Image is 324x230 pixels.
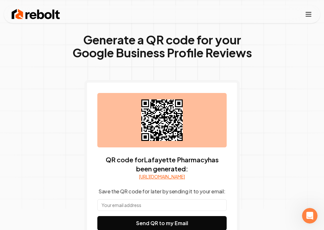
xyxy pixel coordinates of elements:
p: QR code for Lafayette Pharmacy has been generated: [97,155,227,173]
button: Toggle mobile menu [305,10,312,18]
img: Rebolt Logo [12,8,60,21]
a: [URL][DOMAIN_NAME] [139,173,185,180]
h1: Generate a QR code for your Google Business Profile Reviews [72,33,252,59]
input: Your email address [97,199,227,211]
iframe: Intercom live chat [302,208,318,224]
p: Save the QR code for later by sending it to your email: [99,188,225,195]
